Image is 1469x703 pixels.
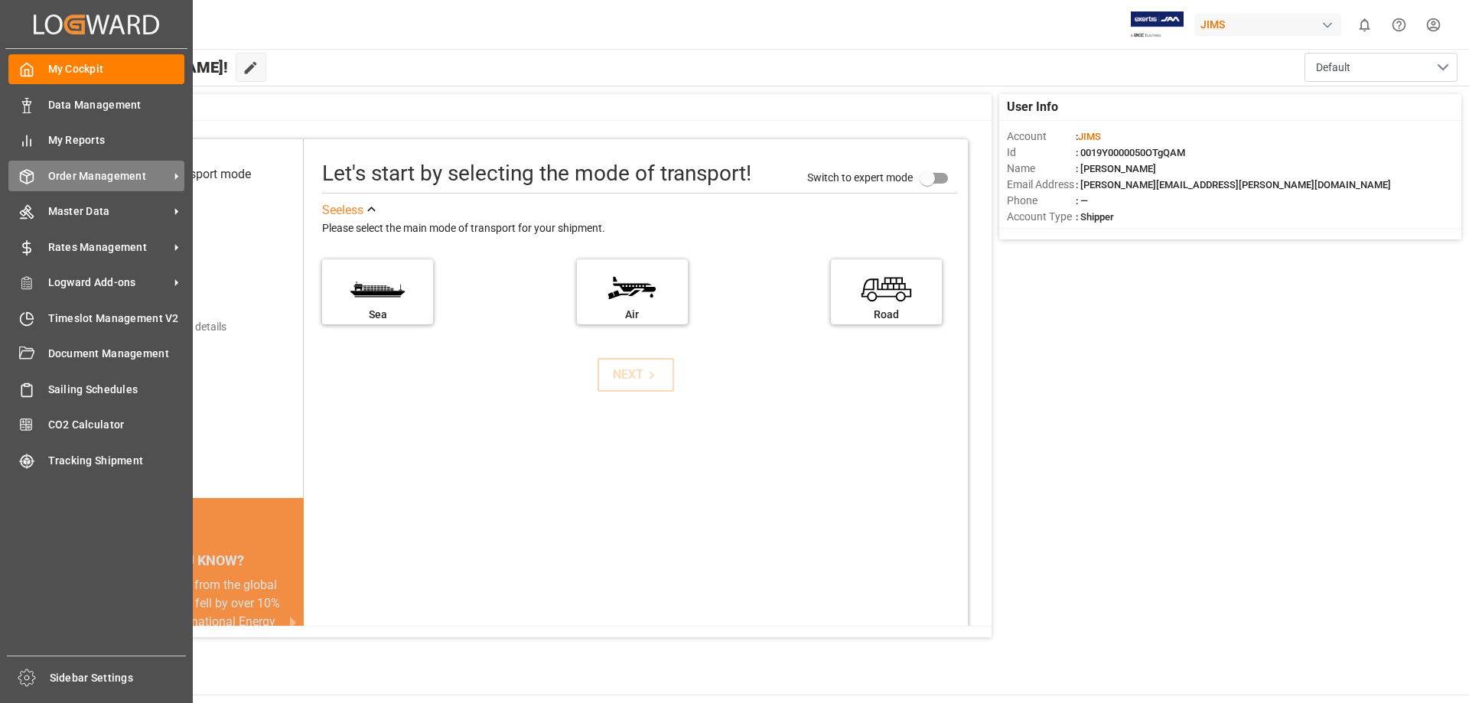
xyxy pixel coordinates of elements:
[8,410,184,440] a: CO2 Calculator
[48,132,185,148] span: My Reports
[322,158,751,190] div: Let's start by selecting the mode of transport!
[1007,177,1076,193] span: Email Address
[1076,147,1185,158] span: : 0019Y0000050OTgQAM
[1347,8,1382,42] button: show 0 new notifications
[1076,163,1156,174] span: : [PERSON_NAME]
[8,125,184,155] a: My Reports
[1007,129,1076,145] span: Account
[1007,98,1058,116] span: User Info
[64,53,228,82] span: Hello [PERSON_NAME]!
[48,61,185,77] span: My Cockpit
[598,358,674,392] button: NEXT
[1076,179,1391,190] span: : [PERSON_NAME][EMAIL_ADDRESS][PERSON_NAME][DOMAIN_NAME]
[322,201,363,220] div: See less
[8,303,184,333] a: Timeslot Management V2
[1076,195,1088,207] span: : —
[48,97,185,113] span: Data Management
[282,576,304,668] button: next slide / item
[1382,8,1416,42] button: Help Center
[50,670,187,686] span: Sidebar Settings
[1131,11,1184,38] img: Exertis%20JAM%20-%20Email%20Logo.jpg_1722504956.jpg
[1007,209,1076,225] span: Account Type
[1076,211,1114,223] span: : Shipper
[1007,161,1076,177] span: Name
[8,54,184,84] a: My Cockpit
[807,171,913,183] span: Switch to expert mode
[1305,53,1458,82] button: open menu
[48,346,185,362] span: Document Management
[1316,60,1350,76] span: Default
[1007,145,1076,161] span: Id
[48,203,169,220] span: Master Data
[1194,10,1347,39] button: JIMS
[48,275,169,291] span: Logward Add-ons
[585,307,680,323] div: Air
[1076,131,1101,142] span: :
[48,311,185,327] span: Timeslot Management V2
[8,339,184,369] a: Document Management
[48,453,185,469] span: Tracking Shipment
[83,544,304,576] div: DID YOU KNOW?
[101,576,285,649] div: CO2 emissions from the global transport sector fell by over 10% in [DATE] (International Energy A...
[613,366,660,384] div: NEXT
[48,382,185,398] span: Sailing Schedules
[1007,193,1076,209] span: Phone
[322,220,957,238] div: Please select the main mode of transport for your shipment.
[48,417,185,433] span: CO2 Calculator
[1194,14,1341,36] div: JIMS
[1078,131,1101,142] span: JIMS
[48,239,169,255] span: Rates Management
[8,445,184,475] a: Tracking Shipment
[330,307,425,323] div: Sea
[8,374,184,404] a: Sailing Schedules
[839,307,934,323] div: Road
[48,168,169,184] span: Order Management
[8,90,184,119] a: Data Management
